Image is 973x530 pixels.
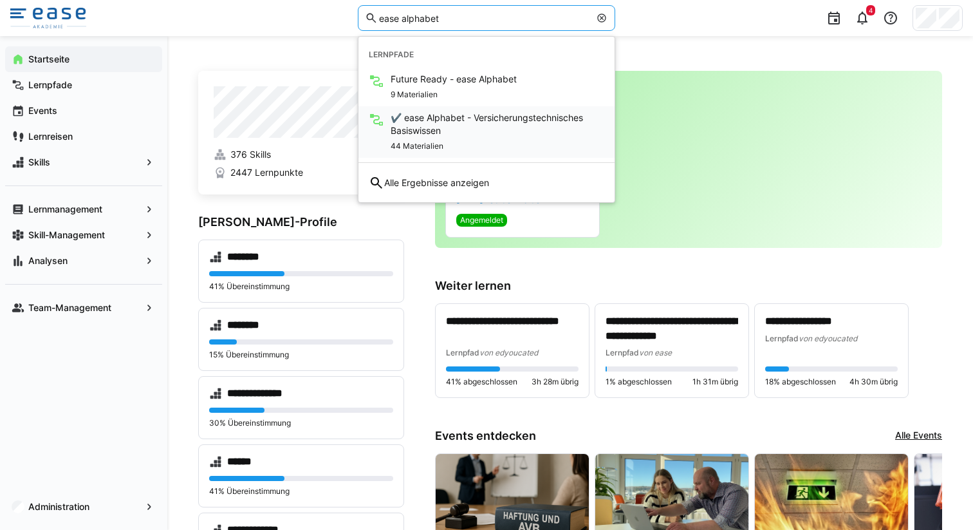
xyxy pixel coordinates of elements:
[765,334,799,343] span: Lernpfad
[799,334,857,343] span: von edyoucated
[391,73,517,86] span: Future Ready - ease Alphabet
[895,429,942,443] a: Alle Events
[435,279,942,293] h3: Weiter lernen
[765,377,836,387] span: 18% abgeschlossen
[869,6,873,14] span: 4
[639,348,672,357] span: von ease
[358,42,615,68] div: Lernpfade
[230,166,303,179] span: 2447 Lernpunkte
[209,486,393,497] p: 41% Übereinstimmung
[209,418,393,428] p: 30% Übereinstimmung
[209,350,393,360] p: 15% Übereinstimmung
[378,12,590,24] input: Skills und Lernpfade durchsuchen…
[435,429,536,443] h3: Events entdecken
[692,377,738,387] span: 1h 31m übrig
[214,148,389,161] a: 376 Skills
[209,281,393,292] p: 41% Übereinstimmung
[230,148,271,161] span: 376 Skills
[479,348,538,357] span: von edyoucated
[446,348,479,357] span: Lernpfad
[849,377,898,387] span: 4h 30m übrig
[391,90,438,100] span: 9 Materialien
[446,377,517,387] span: 41% abgeschlossen
[198,215,404,229] h3: [PERSON_NAME]-Profile
[460,215,503,225] span: Angemeldet
[606,348,639,357] span: Lernpfad
[532,377,579,387] span: 3h 28m übrig
[445,81,932,95] h3: [PERSON_NAME]
[391,111,604,137] span: ✔️ ease Alphabet - Versicherungstechnisches Basiswissen
[456,195,541,205] span: [DATE] · 08:30 - 16:30
[391,141,443,151] span: 44 Materialien
[384,176,489,189] span: Alle Ergebnisse anzeigen
[606,377,672,387] span: 1% abgeschlossen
